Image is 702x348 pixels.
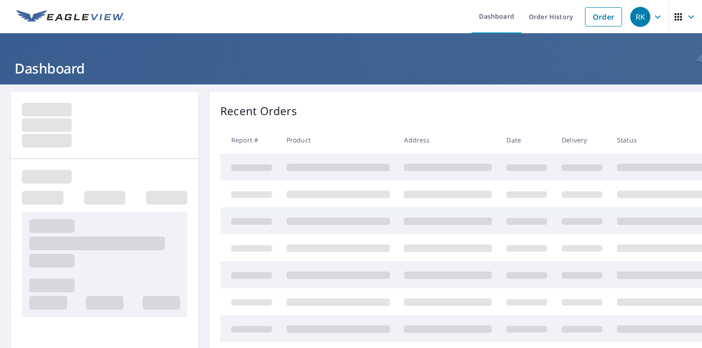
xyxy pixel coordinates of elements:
th: Address [397,127,499,153]
th: Delivery [554,127,610,153]
div: RK [630,7,650,27]
th: Date [499,127,554,153]
th: Report # [220,127,279,153]
th: Product [279,127,397,153]
img: EV Logo [16,10,124,24]
a: Order [585,7,622,26]
p: Recent Orders [220,103,297,119]
h1: Dashboard [11,59,691,78]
